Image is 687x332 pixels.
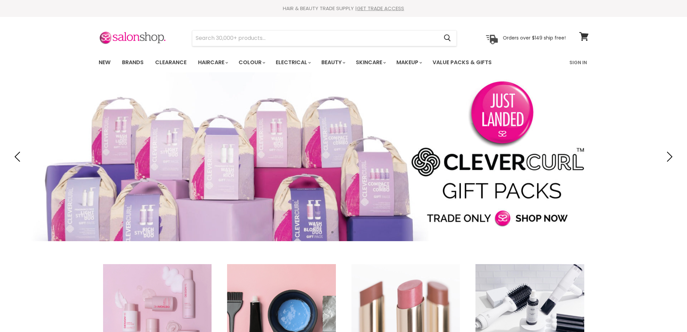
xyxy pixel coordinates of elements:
a: Sign In [565,55,591,70]
a: Clearance [150,55,192,70]
a: Skincare [351,55,390,70]
a: New [94,55,116,70]
div: HAIR & BEAUTY TRADE SUPPLY | [90,5,597,12]
li: Page dot 1 [331,231,334,233]
a: Colour [234,55,269,70]
button: Search [439,30,457,46]
a: Makeup [391,55,426,70]
li: Page dot 3 [346,231,348,233]
a: Beauty [316,55,349,70]
button: Next [662,150,675,163]
nav: Main [90,53,597,72]
a: Haircare [193,55,232,70]
button: Previous [12,150,25,163]
li: Page dot 2 [339,231,341,233]
li: Page dot 4 [353,231,356,233]
a: Value Packs & Gifts [427,55,497,70]
a: GET TRADE ACCESS [357,5,404,12]
a: Brands [117,55,149,70]
p: Orders over $149 ship free! [503,35,566,41]
input: Search [192,30,439,46]
form: Product [192,30,457,46]
ul: Main menu [94,53,531,72]
a: Electrical [271,55,315,70]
